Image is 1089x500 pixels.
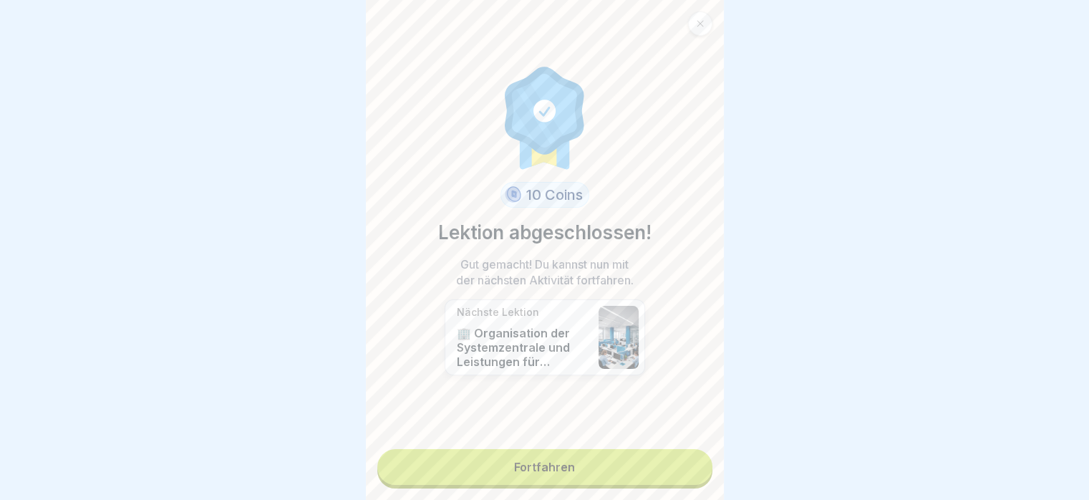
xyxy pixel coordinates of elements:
p: Gut gemacht! Du kannst nun mit der nächsten Aktivität fortfahren. [452,256,638,288]
p: 🏢 Organisation der Systemzentrale und Leistungen für Franchisepartner [457,326,591,369]
p: Nächste Lektion [457,306,591,319]
a: Fortfahren [377,449,712,485]
img: coin.svg [503,184,523,206]
p: Lektion abgeschlossen! [438,219,652,246]
img: completion.svg [497,63,593,170]
div: 10 Coins [500,182,589,208]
